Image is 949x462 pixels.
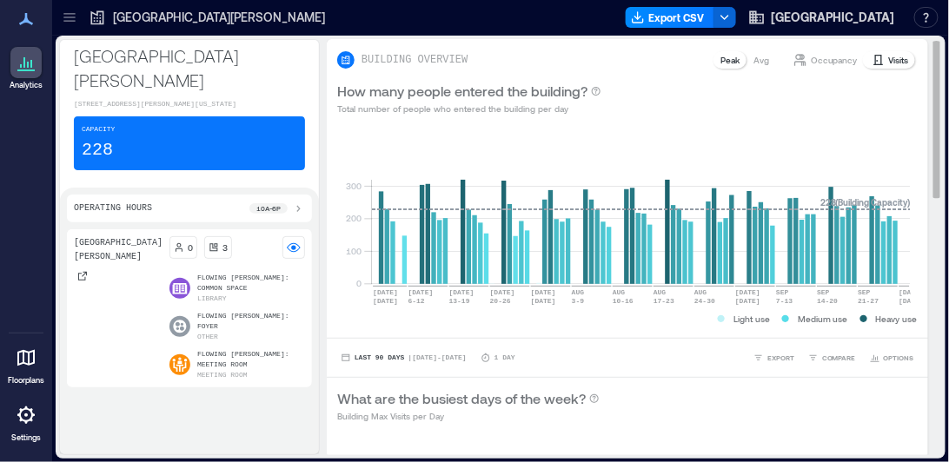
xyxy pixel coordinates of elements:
[884,353,914,363] span: OPTIONS
[74,99,305,109] p: [STREET_ADDRESS][PERSON_NAME][US_STATE]
[197,349,305,370] p: Flowing [PERSON_NAME]: Meeting Room
[743,3,900,31] button: [GEOGRAPHIC_DATA]
[899,288,925,296] text: [DATE]
[735,297,760,305] text: [DATE]
[805,349,859,366] button: COMPARE
[733,312,770,326] p: Light use
[337,388,586,409] p: What are the busiest days of the week?
[822,353,856,363] span: COMPARE
[256,203,281,214] p: 10a - 6p
[5,394,47,448] a: Settings
[222,241,228,254] p: 3
[449,297,470,305] text: 13-19
[373,288,398,296] text: [DATE]
[753,53,769,67] p: Avg
[74,236,163,264] p: [GEOGRAPHIC_DATA][PERSON_NAME]
[494,353,515,363] p: 1 Day
[654,288,667,296] text: AUG
[735,288,760,296] text: [DATE]
[776,297,793,305] text: 7-13
[626,7,714,28] button: Export CSV
[866,349,918,366] button: OPTIONS
[337,102,601,115] p: Total number of people who entered the building per day
[817,297,838,305] text: 14-20
[654,297,674,305] text: 17-23
[858,288,871,296] text: SEP
[11,432,41,443] p: Settings
[347,246,362,256] tspan: 100
[876,312,918,326] p: Heavy use
[362,53,468,67] p: BUILDING OVERVIEW
[197,370,248,380] p: Meeting Room
[889,53,909,67] p: Visits
[347,213,362,223] tspan: 200
[750,349,798,366] button: EXPORT
[408,297,425,305] text: 6-12
[373,297,398,305] text: [DATE]
[337,349,470,366] button: Last 90 Days |[DATE]-[DATE]
[694,297,715,305] text: 24-30
[74,201,152,215] p: Operating Hours
[113,9,325,26] p: [GEOGRAPHIC_DATA][PERSON_NAME]
[357,278,362,288] tspan: 0
[817,288,830,296] text: SEP
[449,288,474,296] text: [DATE]
[694,288,707,296] text: AUG
[10,80,43,90] p: Analytics
[197,273,305,294] p: Flowing [PERSON_NAME]: Common Space
[74,43,305,92] p: [GEOGRAPHIC_DATA][PERSON_NAME]
[188,241,193,254] p: 0
[197,311,305,332] p: Flowing [PERSON_NAME]: Foyer
[858,297,879,305] text: 21-27
[408,288,434,296] text: [DATE]
[613,297,634,305] text: 10-16
[572,297,585,305] text: 3-9
[337,81,587,102] p: How many people entered the building?
[337,409,600,423] p: Building Max Visits per Day
[531,297,556,305] text: [DATE]
[899,297,925,305] text: [DATE]
[82,138,113,162] p: 228
[811,53,858,67] p: Occupancy
[82,124,115,135] p: Capacity
[197,294,227,304] p: Library
[4,42,48,96] a: Analytics
[613,288,626,296] text: AUG
[490,297,511,305] text: 20-26
[798,312,848,326] p: Medium use
[531,288,556,296] text: [DATE]
[197,332,218,342] p: Other
[771,9,895,26] span: [GEOGRAPHIC_DATA]
[720,53,740,67] p: Peak
[767,353,794,363] span: EXPORT
[3,337,50,391] a: Floorplans
[776,288,789,296] text: SEP
[347,181,362,191] tspan: 300
[8,375,44,386] p: Floorplans
[572,288,585,296] text: AUG
[490,288,515,296] text: [DATE]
